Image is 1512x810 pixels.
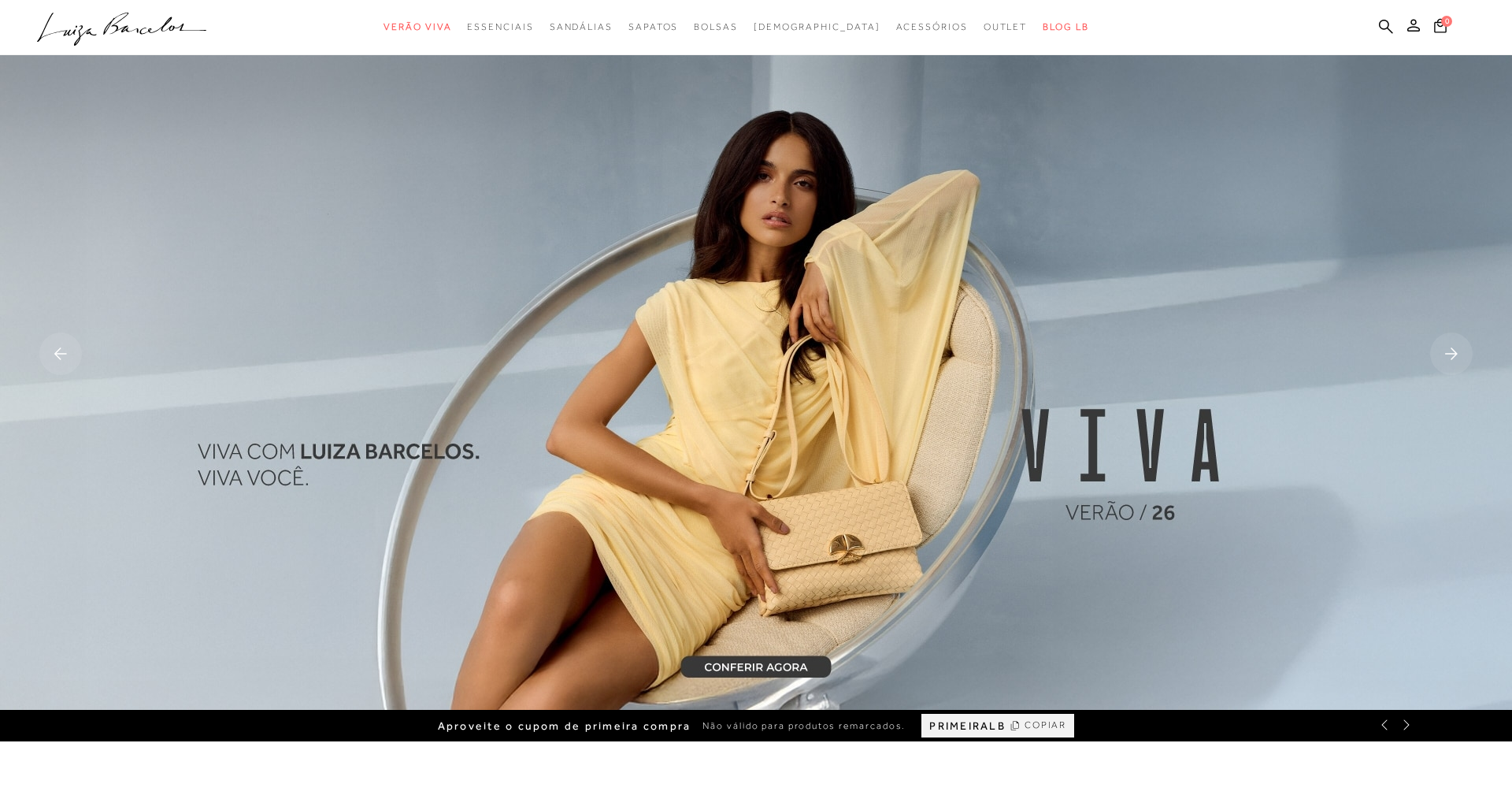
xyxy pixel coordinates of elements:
button: 0 [1429,17,1451,39]
span: PRIMEIRALB [929,719,1005,733]
span: Essenciais [467,21,533,32]
span: Verão Viva [384,21,451,32]
span: Acessórios [896,21,968,32]
span: 0 [1441,16,1452,27]
a: categoryNavScreenReaderText [984,13,1028,42]
span: Sapatos [628,21,678,32]
span: COPIAR [1025,718,1067,733]
span: Outlet [984,21,1028,32]
a: categoryNavScreenReaderText [467,13,533,42]
span: Não válido para produtos remarcados. [702,719,906,733]
a: noSubCategoriesText [754,13,880,42]
a: categoryNavScreenReaderText [628,13,678,42]
a: categoryNavScreenReaderText [550,13,613,42]
span: Aproveite o cupom de primeira compra [438,719,691,733]
span: Sandálias [550,21,613,32]
a: categoryNavScreenReaderText [896,13,968,42]
a: BLOG LB [1043,13,1088,42]
span: Bolsas [694,21,738,32]
span: BLOG LB [1043,21,1088,32]
a: categoryNavScreenReaderText [384,13,451,42]
span: [DEMOGRAPHIC_DATA] [754,21,880,32]
a: categoryNavScreenReaderText [694,13,738,42]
